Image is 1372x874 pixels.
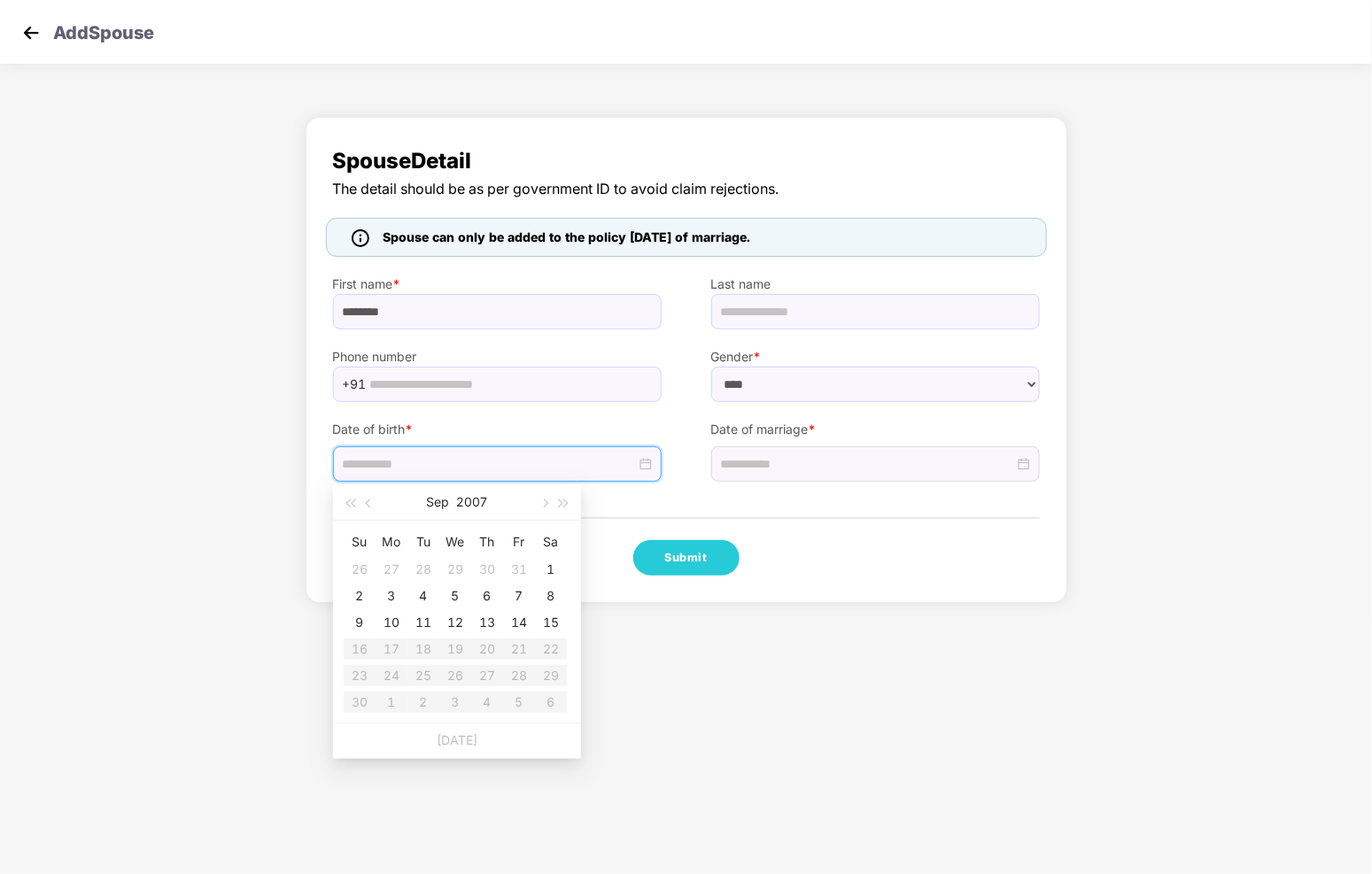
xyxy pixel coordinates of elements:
[344,583,376,609] td: 2007-09-02
[437,732,477,747] a: [DATE]
[477,559,498,580] div: 30
[352,229,369,247] img: icon
[711,347,1040,367] label: Gender
[477,612,498,633] div: 13
[445,612,466,633] div: 12
[344,528,376,556] th: Su
[18,19,44,46] img: svg+xml;base64,PHN2ZyB4bWxucz0iaHR0cDovL3d3dy53My5vcmcvMjAwMC9zdmciIHdpZHRoPSIzMCIgaGVpZ2h0PSIzMC...
[535,528,567,556] th: Sa
[344,556,376,583] td: 2007-08-26
[333,178,1040,200] span: The detail should be as per government ID to avoid claim rejections.
[540,612,562,633] div: 15
[471,583,503,609] td: 2007-09-06
[503,556,535,583] td: 2007-08-31
[445,585,466,607] div: 5
[344,609,376,636] td: 2007-09-09
[535,609,567,636] td: 2007-09-15
[471,609,503,636] td: 2007-09-13
[407,528,439,556] th: Tu
[333,275,662,294] label: First name
[407,609,439,636] td: 2007-09-11
[413,585,434,607] div: 4
[508,559,530,580] div: 31
[540,585,562,607] div: 8
[349,585,370,607] div: 2
[333,144,1040,178] span: Spouse Detail
[445,559,466,580] div: 29
[381,585,402,607] div: 3
[633,540,740,576] button: Submit
[376,583,407,609] td: 2007-09-03
[381,612,402,633] div: 10
[376,556,407,583] td: 2007-08-27
[471,556,503,583] td: 2007-08-30
[427,484,450,520] button: Sep
[457,484,488,520] button: 2007
[407,556,439,583] td: 2007-08-28
[503,583,535,609] td: 2007-09-07
[535,583,567,609] td: 2007-09-08
[477,585,498,607] div: 6
[540,559,562,580] div: 1
[711,420,1040,439] label: Date of marriage
[376,609,407,636] td: 2007-09-10
[381,559,402,580] div: 27
[413,612,434,633] div: 11
[407,583,439,609] td: 2007-09-04
[343,371,367,398] span: +91
[384,228,751,247] span: Spouse can only be added to the policy [DATE] of marriage.
[508,585,530,607] div: 7
[508,612,530,633] div: 14
[471,528,503,556] th: Th
[439,528,471,556] th: We
[413,559,434,580] div: 28
[535,556,567,583] td: 2007-09-01
[503,609,535,636] td: 2007-09-14
[439,556,471,583] td: 2007-08-29
[349,559,370,580] div: 26
[439,583,471,609] td: 2007-09-05
[503,528,535,556] th: Fr
[53,19,154,41] p: Add Spouse
[376,528,407,556] th: Mo
[711,275,1040,294] label: Last name
[333,347,662,367] label: Phone number
[333,420,662,439] label: Date of birth
[439,609,471,636] td: 2007-09-12
[349,612,370,633] div: 9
